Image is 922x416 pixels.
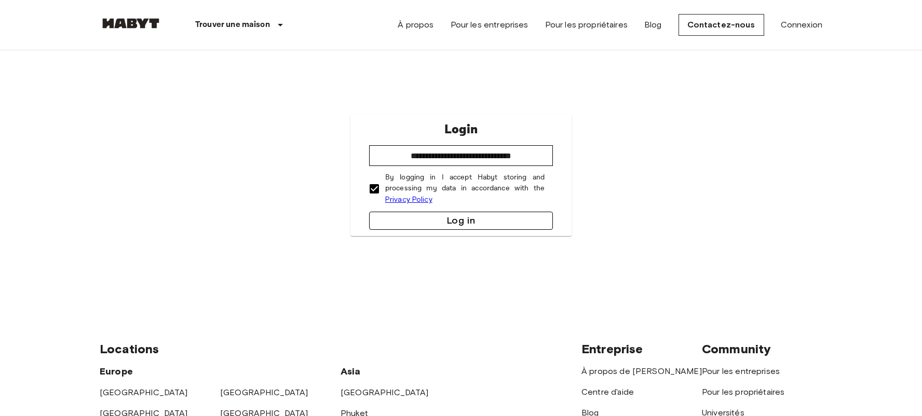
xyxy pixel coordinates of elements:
[369,212,553,230] button: Log in
[702,366,780,376] a: Pour les entreprises
[341,387,429,397] a: [GEOGRAPHIC_DATA]
[398,19,433,31] a: À propos
[195,19,270,31] p: Trouver une maison
[100,341,159,356] span: Locations
[341,366,361,377] span: Asia
[702,341,771,356] span: Community
[385,195,432,204] a: Privacy Policy
[679,14,764,36] a: Contactez-nous
[385,172,545,205] p: By logging in I accept Habyt storing and processing my data in accordance with the
[581,341,643,356] span: Entreprise
[444,120,478,139] p: Login
[702,387,784,397] a: Pour les propriétaires
[545,19,628,31] a: Pour les propriétaires
[100,18,162,29] img: Habyt
[781,19,822,31] a: Connexion
[100,387,188,397] a: [GEOGRAPHIC_DATA]
[581,366,702,376] a: À propos de [PERSON_NAME]
[581,387,634,397] a: Centre d'aide
[451,19,528,31] a: Pour les entreprises
[644,19,662,31] a: Blog
[100,366,133,377] span: Europe
[220,387,308,397] a: [GEOGRAPHIC_DATA]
